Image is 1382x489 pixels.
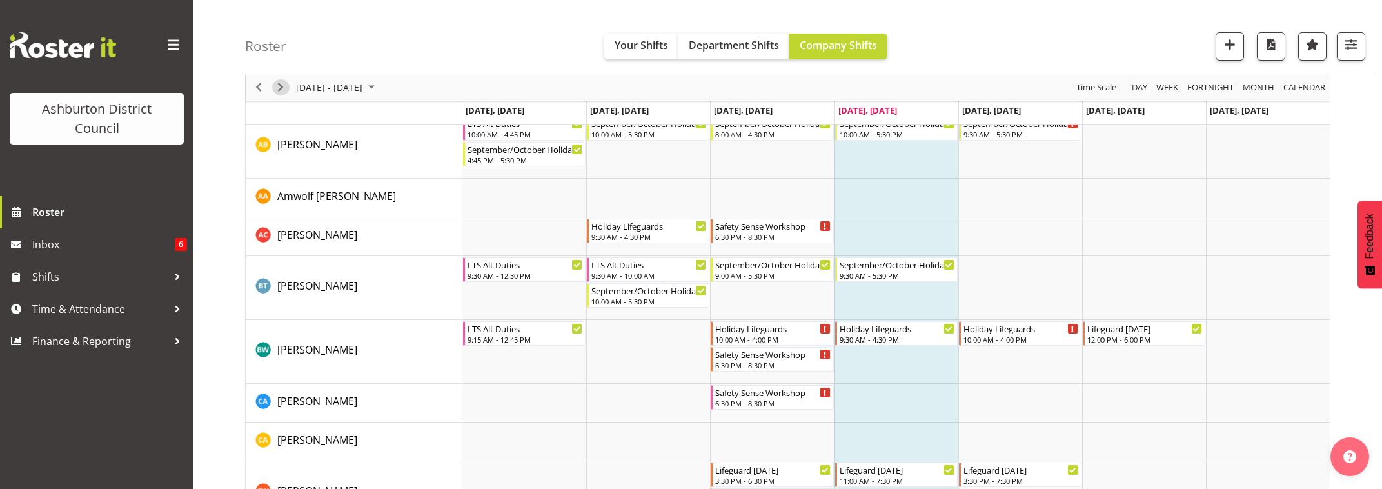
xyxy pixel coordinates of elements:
[466,105,524,116] span: [DATE], [DATE]
[838,105,897,116] span: [DATE], [DATE]
[715,219,830,232] div: Safety Sense Workshop
[468,143,582,155] div: September/October Holiday Programme
[1210,105,1268,116] span: [DATE], [DATE]
[1241,80,1276,96] span: Month
[715,348,830,361] div: Safety Sense Workshop
[10,32,116,58] img: Rosterit website logo
[711,116,833,141] div: Alex Bateman"s event - September/October Holiday Programme Begin From Wednesday, October 1, 2025 ...
[715,463,830,476] div: Lifeguard [DATE]
[246,384,462,423] td: Caleb Armstrong resource
[1086,105,1145,116] span: [DATE], [DATE]
[246,115,462,179] td: Alex Bateman resource
[715,360,830,370] div: 6:30 PM - 8:30 PM
[23,99,171,138] div: Ashburton District Council
[591,232,706,242] div: 9:30 AM - 4:30 PM
[1087,334,1202,344] div: 12:00 PM - 6:00 PM
[840,475,954,486] div: 11:00 AM - 7:30 PM
[715,258,830,271] div: September/October Holiday Programme
[711,385,833,410] div: Caleb Armstrong"s event - Safety Sense Workshop Begin From Wednesday, October 1, 2025 at 6:30:00 ...
[32,332,168,351] span: Finance & Reporting
[711,463,833,487] div: Charlie Wilson"s event - Lifeguard Wednesday Begin From Wednesday, October 1, 2025 at 3:30:00 PM ...
[248,74,270,101] div: previous period
[715,334,830,344] div: 10:00 AM - 4:00 PM
[463,116,586,141] div: Alex Bateman"s event - LTS Alt Duties Begin From Monday, September 29, 2025 at 10:00:00 AM GMT+13...
[468,129,582,139] div: 10:00 AM - 4:45 PM
[1130,80,1150,96] button: Timeline Day
[715,322,830,335] div: Holiday Lifeguards
[277,342,357,357] a: [PERSON_NAME]
[32,235,175,254] span: Inbox
[963,334,1078,344] div: 10:00 AM - 4:00 PM
[840,129,954,139] div: 10:00 AM - 5:30 PM
[1083,321,1205,346] div: Bella Wilson"s event - Lifeguard Saturday Begin From Saturday, October 4, 2025 at 12:00:00 PM GMT...
[715,232,830,242] div: 6:30 PM - 8:30 PM
[963,322,1078,335] div: Holiday Lifeguards
[277,433,357,447] span: [PERSON_NAME]
[678,34,789,59] button: Department Shifts
[1075,80,1118,96] span: Time Scale
[1155,80,1180,96] span: Week
[591,129,706,139] div: 10:00 AM - 5:30 PM
[246,423,462,461] td: Cathleen Anderson resource
[463,321,586,346] div: Bella Wilson"s event - LTS Alt Duties Begin From Monday, September 29, 2025 at 9:15:00 AM GMT+13:...
[711,257,833,282] div: Bailey Tait"s event - September/October Holiday Programme Begin From Wednesday, October 1, 2025 a...
[277,394,357,409] a: [PERSON_NAME]
[711,219,833,243] div: Ashton Cromie"s event - Safety Sense Workshop Begin From Wednesday, October 1, 2025 at 6:30:00 PM...
[291,74,382,101] div: Sep 29 - Oct 05, 2025
[591,258,706,271] div: LTS Alt Duties
[689,38,779,52] span: Department Shifts
[1216,32,1244,61] button: Add a new shift
[711,321,833,346] div: Bella Wilson"s event - Holiday Lifeguards Begin From Wednesday, October 1, 2025 at 10:00:00 AM GM...
[835,116,958,141] div: Alex Bateman"s event - September/October Holiday Programme Begin From Thursday, October 2, 2025 a...
[32,203,187,222] span: Roster
[835,463,958,487] div: Charlie Wilson"s event - Lifeguard Thursday Begin From Thursday, October 2, 2025 at 11:00:00 AM G...
[468,155,582,165] div: 4:45 PM - 5:30 PM
[714,105,773,116] span: [DATE], [DATE]
[590,105,649,116] span: [DATE], [DATE]
[277,279,357,293] span: [PERSON_NAME]
[840,258,954,271] div: September/October Holiday Programme
[1364,214,1376,259] span: Feedback
[959,116,1081,141] div: Alex Bateman"s event - September/October Holiday Programme Begin From Friday, October 3, 2025 at ...
[963,475,1078,486] div: 3:30 PM - 7:30 PM
[277,278,357,294] a: [PERSON_NAME]
[835,257,958,282] div: Bailey Tait"s event - September/October Holiday Programme Begin From Thursday, October 2, 2025 at...
[591,296,706,306] div: 10:00 AM - 5:30 PM
[715,398,830,408] div: 6:30 PM - 8:30 PM
[1154,80,1181,96] button: Timeline Week
[715,475,830,486] div: 3:30 PM - 6:30 PM
[272,80,290,96] button: Next
[246,320,462,384] td: Bella Wilson resource
[463,142,586,166] div: Alex Bateman"s event - September/October Holiday Programme Begin From Monday, September 29, 2025 ...
[962,105,1021,116] span: [DATE], [DATE]
[711,347,833,372] div: Bella Wilson"s event - Safety Sense Workshop Begin From Wednesday, October 1, 2025 at 6:30:00 PM ...
[246,256,462,320] td: Bailey Tait resource
[789,34,887,59] button: Company Shifts
[463,257,586,282] div: Bailey Tait"s event - LTS Alt Duties Begin From Monday, September 29, 2025 at 9:30:00 AM GMT+13:0...
[1074,80,1119,96] button: Time Scale
[277,188,396,204] a: Amwolf [PERSON_NAME]
[277,137,357,152] a: [PERSON_NAME]
[277,227,357,243] a: [PERSON_NAME]
[1282,80,1327,96] span: calendar
[270,74,291,101] div: next period
[295,80,364,96] span: [DATE] - [DATE]
[587,219,709,243] div: Ashton Cromie"s event - Holiday Lifeguards Begin From Tuesday, September 30, 2025 at 9:30:00 AM G...
[1130,80,1149,96] span: Day
[1281,80,1328,96] button: Month
[277,228,357,242] span: [PERSON_NAME]
[32,267,168,286] span: Shifts
[1186,80,1235,96] span: Fortnight
[246,217,462,256] td: Ashton Cromie resource
[963,463,1078,476] div: Lifeguard [DATE]
[246,179,462,217] td: Amwolf Artz resource
[1343,450,1356,463] img: help-xxl-2.png
[1257,32,1285,61] button: Download a PDF of the roster according to the set date range.
[840,270,954,281] div: 9:30 AM - 5:30 PM
[277,189,396,203] span: Amwolf [PERSON_NAME]
[245,39,286,54] h4: Roster
[1185,80,1236,96] button: Fortnight
[591,284,706,297] div: September/October Holiday Programme
[715,129,830,139] div: 8:00 AM - 4:30 PM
